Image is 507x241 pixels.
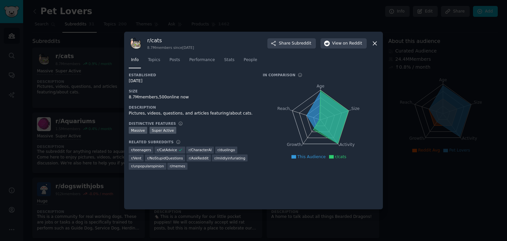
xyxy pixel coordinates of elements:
h3: r/ cats [147,37,194,44]
div: [DATE] [129,78,253,84]
h3: Size [129,89,253,93]
span: r/ duolingo [218,148,235,152]
span: r/ unpopularopinion [131,164,164,168]
h3: In Comparison [263,73,295,77]
span: r/ CatAdvice [157,148,177,152]
tspan: Growth [287,143,301,147]
span: Stats [224,57,234,63]
h3: Distinctive Features [129,121,176,126]
span: r/ CharacterAI [188,148,212,152]
span: r/ teenagers [131,148,151,152]
span: on Reddit [343,41,362,47]
h3: Established [129,73,253,77]
span: This Audience [297,155,326,159]
span: Share [279,41,311,47]
span: r/cats [335,155,347,159]
a: Stats [222,55,237,68]
div: 8.7M members since [DATE] [147,45,194,50]
a: People [241,55,259,68]
span: r/ NoStupidQuestions [147,156,183,160]
div: Pictures, videos, questions, and articles featuring/about cats. [129,111,253,117]
span: r/ Vent [131,156,141,160]
a: Info [129,55,141,68]
a: Topics [146,55,162,68]
span: Performance [189,57,215,63]
span: View [332,41,362,47]
span: r/ memes [170,164,185,168]
span: Posts [169,57,180,63]
div: Massive [129,127,147,134]
tspan: Reach [277,106,290,111]
tspan: Activity [340,143,355,147]
span: Info [131,57,139,63]
div: 8.7M members, 500 online now [129,94,253,100]
span: Subreddit [292,41,311,47]
h3: Related Subreddits [129,140,174,144]
img: cats [129,36,143,50]
a: Posts [167,55,182,68]
div: Super Active [150,127,176,134]
tspan: Age [317,84,324,88]
span: r/ AskReddit [189,156,209,160]
button: Viewon Reddit [321,38,367,49]
tspan: Size [351,106,359,111]
span: Topics [148,57,160,63]
span: People [244,57,257,63]
span: r/ mildlyinfuriating [214,156,245,160]
button: ShareSubreddit [267,38,316,49]
h3: Description [129,105,253,110]
a: Performance [187,55,217,68]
